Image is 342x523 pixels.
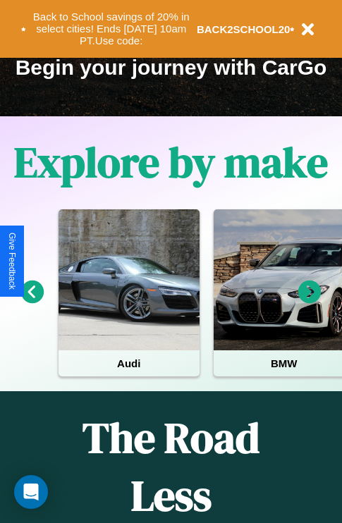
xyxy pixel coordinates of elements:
[14,475,48,509] div: Open Intercom Messenger
[26,7,197,51] button: Back to School savings of 20% in select cities! Ends [DATE] 10am PT.Use code:
[59,350,200,376] h4: Audi
[197,23,291,35] b: BACK2SCHOOL20
[7,233,17,290] div: Give Feedback
[14,133,328,191] h1: Explore by make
